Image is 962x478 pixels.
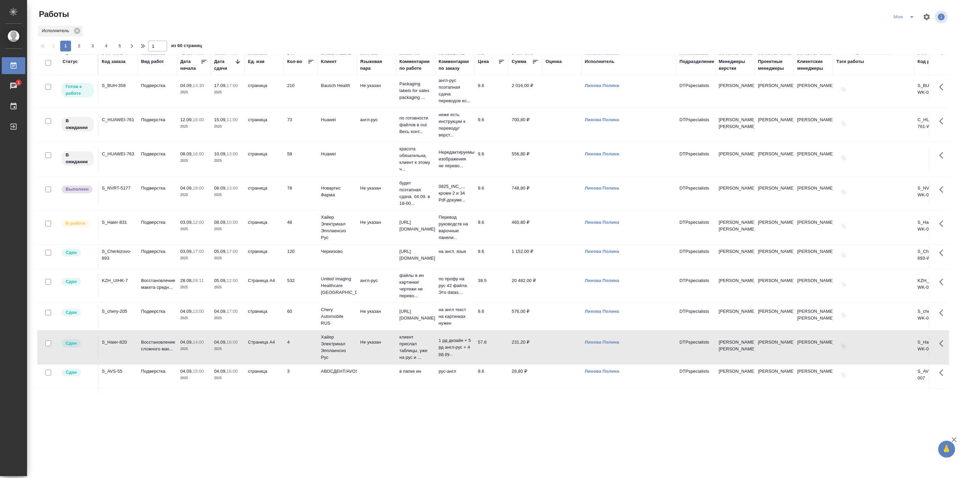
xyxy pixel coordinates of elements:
p: [URL][DOMAIN_NAME].. [399,248,432,262]
a: Линова Полина [585,249,619,254]
td: DTPspecialists [676,305,715,328]
div: Вид работ [141,58,164,65]
td: страница [245,245,284,268]
a: Линова Полина [585,369,619,374]
p: 08.09, [180,151,193,156]
span: Настроить таблицу [919,9,935,25]
td: 73 [284,113,318,137]
td: страница [245,365,284,388]
div: Исполнитель может приступить к работе [61,82,94,98]
p: [PERSON_NAME] [719,308,751,315]
p: Перевод руководств на варочные панели... [439,214,471,241]
p: файлы в ин картинки/чертежи не перево... [399,272,432,299]
td: 9.6 [475,305,508,328]
p: будет поэтапная сдача. 04.09. в 18-00... [399,180,432,207]
td: 120 [284,245,318,268]
td: 57.8 [475,335,508,359]
p: рус-англ [439,368,471,375]
td: [PERSON_NAME] [794,216,833,239]
button: Здесь прячутся важные кнопки [935,305,952,321]
button: Здесь прячутся важные кнопки [935,245,952,261]
td: 9.6 [475,245,508,268]
td: [PERSON_NAME] [755,113,794,137]
p: 2025 [214,123,241,130]
p: Хайер Электрикал Эпплаенсиз Рус [321,334,353,361]
p: Huawei [321,151,353,157]
td: 700,80 ₽ [508,113,542,137]
p: Сдан [66,340,77,347]
p: Сдан [66,278,77,285]
div: Менеджеры верстки [719,58,751,72]
p: [PERSON_NAME], [PERSON_NAME] [719,116,751,130]
p: 09:11 [193,278,204,283]
a: Линова Полина [585,340,619,345]
button: Добавить тэги [837,82,851,97]
a: Линова Полина [585,83,619,88]
button: 4 [101,41,112,51]
p: 17:00 [227,249,238,254]
p: Подверстка [141,116,174,123]
button: Здесь прячутся важные кнопки [935,365,952,381]
p: 2025 [180,255,207,262]
p: [PERSON_NAME] [719,248,751,255]
div: Код заказа [102,58,125,65]
p: 04.09, [180,83,193,88]
p: 2025 [180,89,207,96]
div: Проектные менеджеры [758,58,791,72]
p: 04.09, [180,340,193,345]
p: 05.09, [214,249,227,254]
p: по готовности файлов в out Весь конт... [399,115,432,135]
div: Исполнитель назначен, приступать к работе пока рано [61,151,94,167]
button: Добавить тэги [837,277,851,292]
p: 2025 [214,315,241,322]
td: S_NVRT-5177-WK-008 [914,181,954,205]
p: англ-рус поэтапная сдача переводов ес... [439,77,471,104]
button: Добавить тэги [837,368,851,383]
td: 2 016,00 ₽ [508,79,542,103]
td: [PERSON_NAME] [755,216,794,239]
td: C_HUAWEI-761-WK-016 [914,113,954,137]
div: Сумма [512,58,526,65]
p: Новартис Фарма [321,185,353,198]
td: Не указан [357,216,396,239]
p: 04.09, [214,369,227,374]
button: Добавить тэги [837,339,851,354]
td: 460,80 ₽ [508,216,542,239]
p: Подверстка [141,308,174,315]
button: Добавить тэги [837,248,851,263]
span: 2 [74,43,85,49]
td: DTPspecialists [676,245,715,268]
td: [PERSON_NAME] [794,245,833,268]
p: на англ текст на картинках нужен [439,306,471,327]
p: клиент прислал таблицы, уже на рус и ... [399,334,432,361]
p: Готов к работе [66,83,90,97]
p: [PERSON_NAME] [719,82,751,89]
p: 10.09, [214,151,227,156]
button: Добавить тэги [837,219,851,234]
span: Посмотреть информацию [935,10,949,23]
td: KZH_UIHK-7-WK-015 [914,274,954,298]
td: 38.5 [475,274,508,298]
button: Здесь прячутся важные кнопки [935,113,952,129]
td: 556,80 ₽ [508,147,542,171]
td: 532 [284,274,318,298]
button: 2 [74,41,85,51]
p: Huawei [321,116,353,123]
td: страница [245,181,284,205]
p: Выполнен [66,186,89,193]
p: 2025 [214,157,241,164]
p: [PERSON_NAME] [719,151,751,157]
td: S_AVS-55-WK-007 [914,365,954,388]
div: Исполнитель назначен, приступать к работе пока рано [61,116,94,132]
p: 16:00 [193,117,204,122]
div: Тэги работы [837,58,864,65]
td: страница [245,147,284,171]
button: Здесь прячутся важные кнопки [935,390,952,407]
span: Работы [37,9,69,20]
p: 10:00 [227,220,238,225]
div: Исполнитель выполняет работу [61,219,94,228]
td: DTPspecialists [676,335,715,359]
p: 18:00 [193,186,204,191]
p: Packaging labels for sales packaging ... [399,81,432,101]
td: [PERSON_NAME] [755,245,794,268]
